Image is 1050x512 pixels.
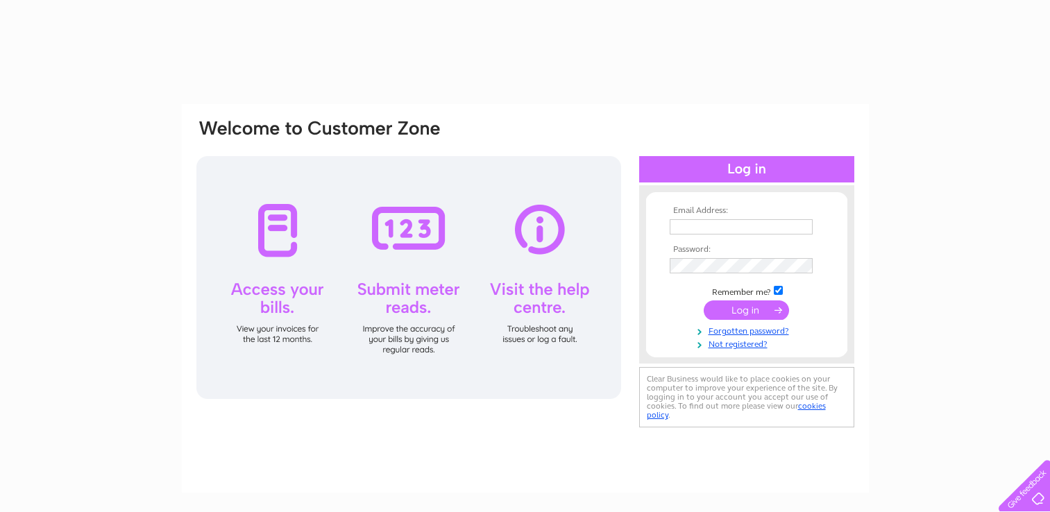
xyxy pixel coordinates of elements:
th: Password: [666,245,827,255]
a: Not registered? [670,336,827,350]
td: Remember me? [666,284,827,298]
input: Submit [704,300,789,320]
a: cookies policy [647,401,826,420]
th: Email Address: [666,206,827,216]
a: Forgotten password? [670,323,827,336]
div: Clear Business would like to place cookies on your computer to improve your experience of the sit... [639,367,854,427]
